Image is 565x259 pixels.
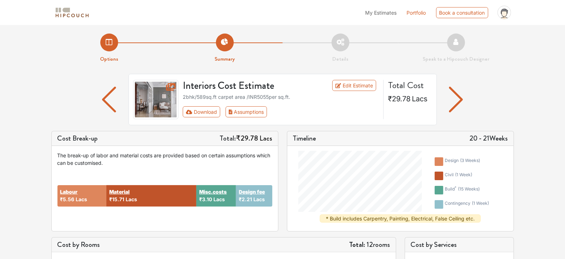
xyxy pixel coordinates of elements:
strong: Details [332,55,348,63]
strong: Summary [215,55,235,63]
button: Labour [60,188,78,195]
button: Misc.costs [199,188,227,195]
div: civil [445,172,472,180]
button: Material [109,188,130,195]
a: Portfolio [407,9,426,16]
span: Lacs [412,95,428,103]
strong: Options [100,55,118,63]
h3: Interiors Cost Estimate [178,80,315,92]
div: * Build includes Carpentry, Painting, Electrical, False Ceiling etc. [320,214,481,223]
span: ₹15.71 [109,196,124,202]
h5: 12 rooms [349,240,390,249]
img: arrow left [449,87,463,112]
strong: Speak to a Hipcouch Designer [423,55,489,63]
button: Design fee [239,188,265,195]
div: build [445,186,480,194]
span: ₹5.56 [60,196,75,202]
strong: Total: [349,239,365,250]
div: The break-up of labor and material costs are provided based on certain assumptions which can be c... [57,152,272,167]
h5: Cost Break-up [57,134,98,143]
span: My Estimates [365,10,397,16]
div: design [445,157,480,166]
h5: Total: [220,134,272,143]
span: logo-horizontal.svg [54,5,90,21]
span: Lacs [213,196,225,202]
span: ( 1 week ) [455,172,472,177]
h5: Timeline [293,134,316,143]
img: arrow left [102,87,116,112]
button: Assumptions [226,106,267,117]
button: Download [183,106,220,117]
div: Book a consultation [436,7,488,18]
span: Lacs [76,196,87,202]
div: contingency [445,200,489,209]
a: Edit Estimate [332,80,376,91]
span: Lacs [253,196,265,202]
h5: Cost by Services [411,240,508,249]
h5: 20 - 21 Weeks [470,134,508,143]
span: ₹3.10 [199,196,212,202]
span: ₹29.78 [388,95,410,103]
span: ( 3 weeks ) [460,158,480,163]
img: gallery [133,80,179,119]
span: ( 1 week ) [472,200,489,206]
div: Toolbar with button groups [183,106,379,117]
div: 2bhk / 589 sq.ft carpet area /INR 5055 per sq.ft. [183,93,379,101]
span: ₹29.78 [236,133,258,143]
span: Lacs [126,196,137,202]
img: logo-horizontal.svg [54,6,90,19]
div: First group [183,106,273,117]
span: Lacs [260,133,272,143]
span: ( 15 weeks ) [458,186,480,192]
span: ₹2.21 [239,196,252,202]
h4: Total Cost [388,80,431,91]
h5: Cost by Rooms [57,240,100,249]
